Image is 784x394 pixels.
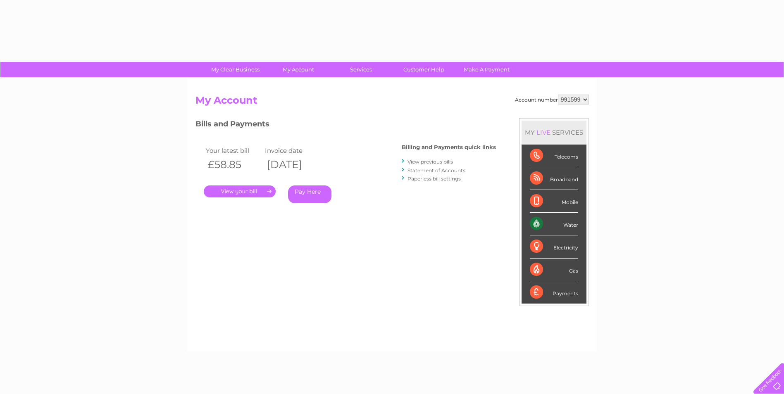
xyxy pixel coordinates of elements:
[264,62,332,77] a: My Account
[530,259,578,281] div: Gas
[530,145,578,167] div: Telecoms
[195,95,589,110] h2: My Account
[407,176,461,182] a: Paperless bill settings
[407,167,465,173] a: Statement of Accounts
[407,159,453,165] a: View previous bills
[530,167,578,190] div: Broadband
[390,62,458,77] a: Customer Help
[530,190,578,213] div: Mobile
[530,281,578,304] div: Payments
[402,144,496,150] h4: Billing and Payments quick links
[535,128,552,136] div: LIVE
[515,95,589,104] div: Account number
[201,62,269,77] a: My Clear Business
[263,156,322,173] th: [DATE]
[204,145,263,156] td: Your latest bill
[204,185,276,197] a: .
[195,118,496,133] h3: Bills and Payments
[530,213,578,235] div: Water
[263,145,322,156] td: Invoice date
[204,156,263,173] th: £58.85
[522,121,586,144] div: MY SERVICES
[453,62,521,77] a: Make A Payment
[288,185,331,203] a: Pay Here
[530,235,578,258] div: Electricity
[327,62,395,77] a: Services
